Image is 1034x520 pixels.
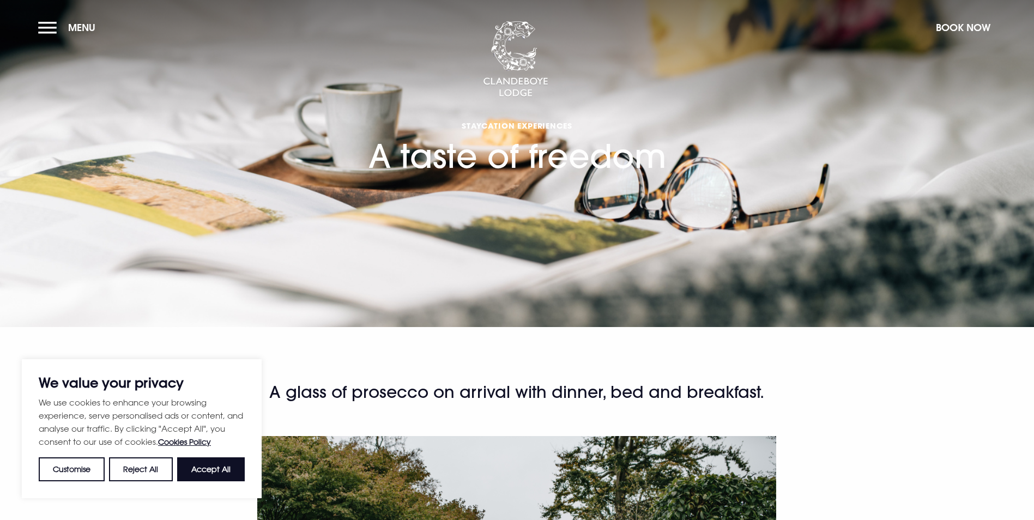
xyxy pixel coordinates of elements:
[39,457,105,481] button: Customise
[368,120,666,131] span: Staycation Experiences
[39,396,245,449] p: We use cookies to enhance your browsing experience, serve personalised ads or content, and analys...
[39,376,245,389] p: We value your privacy
[368,56,666,176] h1: A taste of freedom
[109,457,172,481] button: Reject All
[257,382,776,403] h2: A glass of prosecco on arrival with dinner, bed and breakfast.
[177,457,245,481] button: Accept All
[38,16,101,39] button: Menu
[158,437,211,446] a: Cookies Policy
[930,16,996,39] button: Book Now
[22,359,262,498] div: We value your privacy
[483,21,548,98] img: Clandeboye Lodge
[68,21,95,34] span: Menu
